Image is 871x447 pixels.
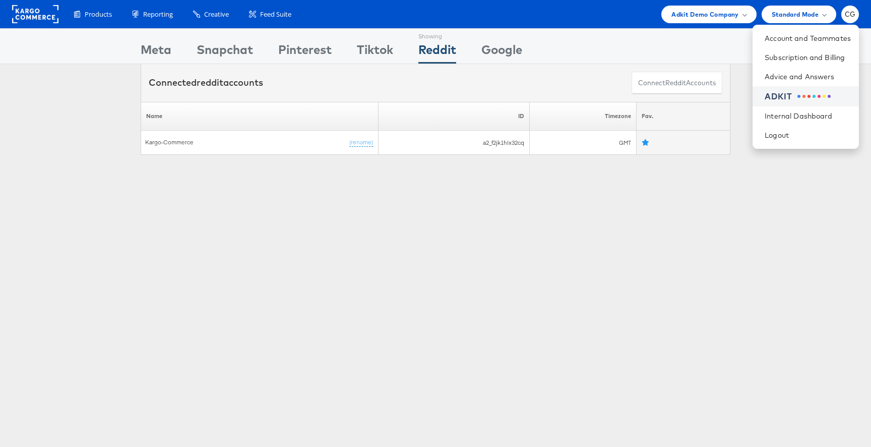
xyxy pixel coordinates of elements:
a: Logout [765,130,851,140]
div: Connected accounts [149,76,263,89]
div: ADKIT [765,91,792,102]
th: Timezone [529,102,636,131]
a: Internal Dashboard [765,111,851,121]
div: Tiktok [357,41,393,64]
th: Name [141,102,379,131]
span: Feed Suite [260,10,291,19]
span: Adkit Demo Company [671,9,738,20]
span: reddit [197,77,223,88]
div: Reddit [418,41,456,64]
span: Products [85,10,112,19]
span: CG [845,11,856,18]
th: ID [379,102,530,131]
td: Kargo-Commerce [141,131,379,155]
div: Pinterest [278,41,332,64]
a: Subscription and Billing [765,52,851,63]
div: Google [481,41,522,64]
span: reddit [665,78,686,88]
span: Standard Mode [772,9,819,20]
a: Advice and Answers [765,72,851,82]
span: Creative [204,10,229,19]
a: Account and Teammates [765,33,851,43]
td: a2_f2jk1hlx32cq [379,131,530,155]
td: GMT [529,131,636,155]
div: Snapchat [197,41,253,64]
a: ADKIT [765,91,851,102]
span: Reporting [143,10,173,19]
div: Meta [141,41,171,64]
a: (rename) [349,138,373,147]
button: ConnectredditAccounts [632,72,722,94]
div: Showing [418,29,456,41]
